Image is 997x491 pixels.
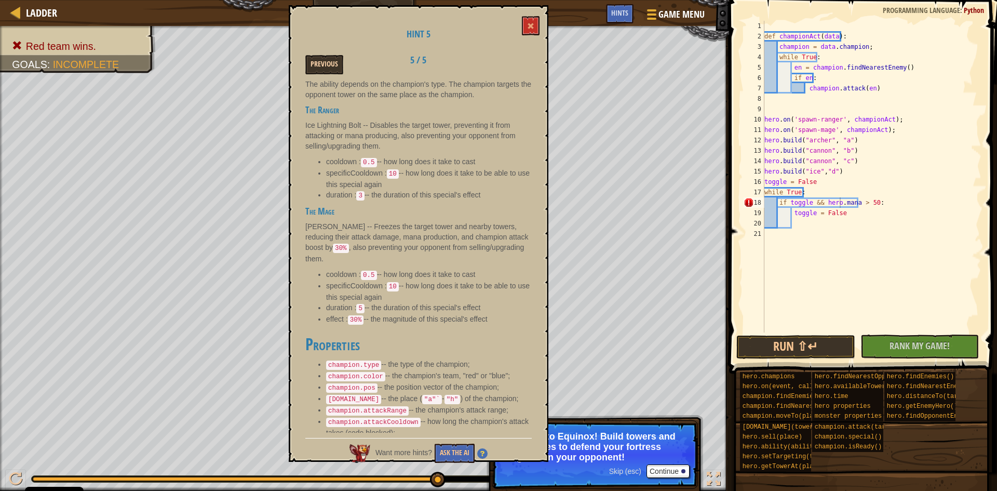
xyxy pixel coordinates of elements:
[743,443,899,450] span: hero.ability(abilityName, abilityArgument)
[815,383,905,390] span: hero.availableTowerTypes
[305,206,532,216] h4: The Mage
[744,83,764,94] div: 7
[326,395,381,404] code: [DOMAIN_NAME]
[387,169,399,179] code: 10
[387,282,399,291] code: 10
[386,55,451,65] h2: 5 / 5
[736,335,855,359] button: Run ⇧↵
[744,114,764,125] div: 10
[887,403,958,410] span: hero.getEnemyHero()
[326,393,532,405] li: -- the place ( - ) of the champion;
[815,413,882,420] span: monster properties
[53,59,119,70] span: Incomplete
[333,244,349,253] code: 30%
[887,393,973,400] span: hero.distanceTo(target)
[815,403,871,410] span: hero properties
[744,135,764,145] div: 12
[305,105,532,115] h4: The Ranger
[26,6,57,20] span: Ladder
[305,336,532,354] h2: Properties
[361,158,377,167] code: 0.5
[743,393,825,400] span: champion.findEnemies()
[611,8,628,18] span: Hints
[361,271,377,280] code: 0.5
[326,372,385,381] code: champion.color
[326,382,532,393] li: -- the position vector of the champion;
[743,453,888,460] span: hero.setTargeting(tower, targetingType)
[305,120,532,151] p: Ice Lightning Bolt -- Disables the target tower, preventing it from attacking or mana producing, ...
[815,433,882,441] span: champion.special()
[609,467,641,475] span: Skip (esc)
[743,423,858,431] span: [DOMAIN_NAME](towerType, place)
[348,315,364,325] code: 30%
[744,73,764,83] div: 6
[326,156,532,168] li: cooldown : -- how long does it take to cast
[815,393,848,400] span: hero.time
[639,4,711,29] button: Game Menu
[744,62,764,73] div: 5
[743,433,802,441] span: hero.sell(place)
[26,41,96,52] span: Red team wins.
[326,361,381,370] code: champion.type
[744,197,764,208] div: 18
[744,156,764,166] div: 14
[860,335,979,359] button: Rank My Game!
[21,6,57,20] a: Ladder
[326,383,378,393] code: champion.pos
[356,191,365,201] code: 3
[744,208,764,218] div: 19
[326,314,532,325] li: effect : -- the magnitude of this special's effect
[503,431,687,462] p: Welcome to Equinox! Build towers and use abilities to defend your fortress longer than your oppon...
[744,229,764,239] div: 21
[477,448,488,459] img: Hint
[326,281,532,302] li: specificCooldown : -- how long does it take to be able to use this special again
[375,448,432,457] span: Want more hints?
[326,416,532,438] li: -- how long the champion's attack takes (code blocked);
[326,168,532,190] li: specificCooldown : -- how long does it take to be able to use this special again
[305,55,343,74] button: Previous
[744,125,764,135] div: 11
[326,302,532,314] li: duration : -- the duration of this special's effect
[744,31,764,42] div: 2
[744,42,764,52] div: 3
[5,470,26,491] button: Ctrl + P: Play
[356,304,365,313] code: 5
[744,177,764,187] div: 16
[815,443,882,450] span: champion.isReady()
[883,5,960,15] span: Programming language
[326,406,409,416] code: champion.attackRange
[47,59,53,70] span: :
[890,339,950,352] span: Rank My Game!
[743,403,843,410] span: champion.findNearestEnemy()
[646,465,690,478] button: Continue
[658,8,705,21] span: Game Menu
[744,218,764,229] div: 20
[744,145,764,156] div: 13
[887,413,984,420] span: hero.findOpponentEnemies()
[744,52,764,62] div: 4
[744,104,764,114] div: 9
[326,405,532,416] li: -- the champion's attack range;
[744,94,764,104] div: 8
[815,373,931,380] span: hero.findNearestOpponentEnemy()
[326,190,532,201] li: duration : -- the duration of this special's effect
[887,383,973,390] span: hero.findNearestEnemy()
[12,59,47,70] span: Goals
[744,21,764,31] div: 1
[305,221,532,264] p: [PERSON_NAME] -- Freezes the target tower and nearby towers, reducing their attack damage, mana p...
[743,383,832,390] span: hero.on(event, callback)
[444,395,461,404] code: "h"
[349,444,370,463] img: AI
[887,373,954,380] span: hero.findEnemies()
[422,395,442,404] code: "a"`
[12,39,144,54] li: Red team wins.
[743,463,825,470] span: hero.getTowerAt(place)
[326,370,532,382] li: -- the champion's team, "red" or "blue";
[743,373,795,380] span: hero.champions
[326,269,532,281] li: cooldown : -- how long does it take to cast
[743,413,825,420] span: champion.moveTo(place)
[744,166,764,177] div: 15
[815,423,901,431] span: champion.attack(target)
[305,79,532,100] p: The ability depends on the champion's type. The champion targets the opponent tower on the same p...
[435,444,475,463] button: Ask the AI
